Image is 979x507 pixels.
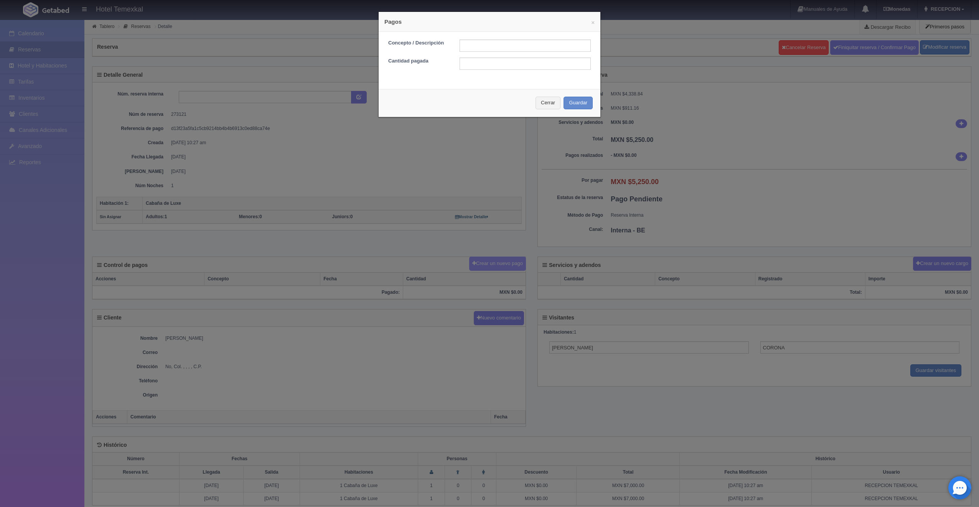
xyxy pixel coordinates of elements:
h4: Pagos [384,18,595,26]
button: Cerrar [536,97,560,109]
label: Cantidad pagada [382,58,454,65]
button: Guardar [564,97,593,109]
button: × [591,20,595,25]
label: Concepto / Descripción [382,40,454,47]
